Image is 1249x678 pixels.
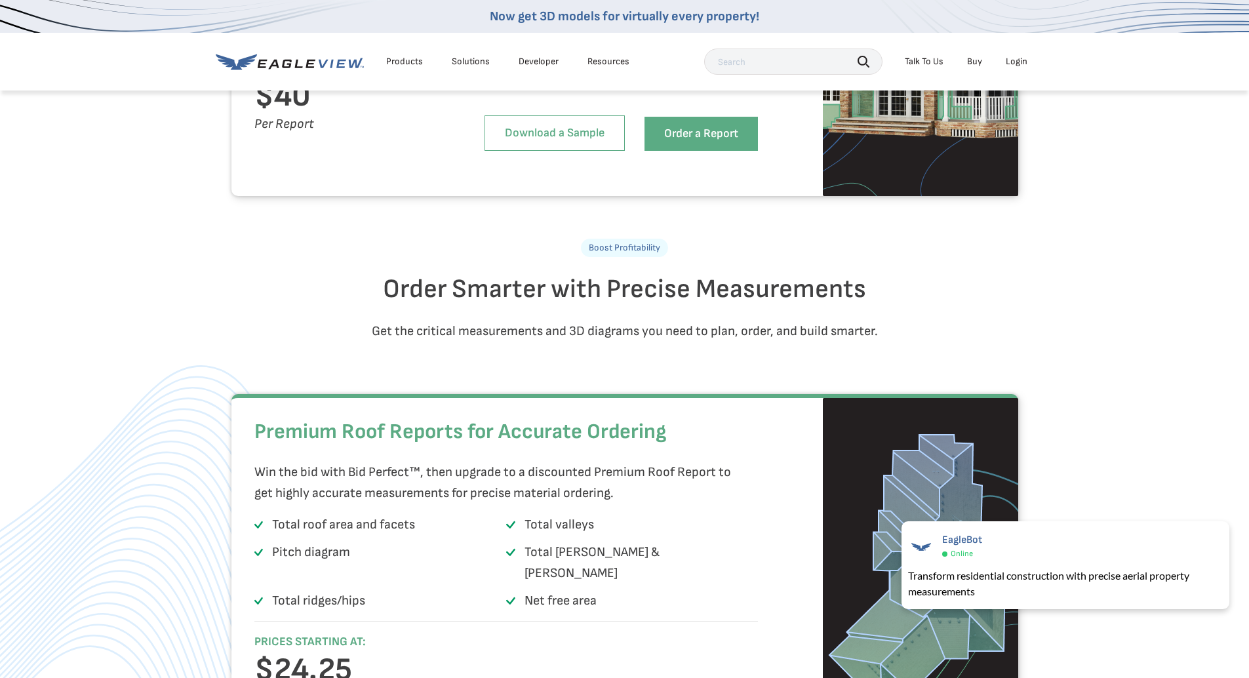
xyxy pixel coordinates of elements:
span: EagleBot [942,534,982,546]
span: Online [951,549,973,559]
img: EagleBot [908,534,934,560]
a: Developer [519,56,559,68]
input: Search [704,49,882,75]
h2: Order Smarter with Precise Measurements [241,273,1008,305]
div: Transform residential construction with precise aerial property measurements [908,568,1223,599]
h2: Premium Roof Reports for Accurate Ordering [254,412,759,452]
p: Total valleys [525,514,594,535]
div: Solutions [452,56,490,68]
div: Resources [587,56,629,68]
a: Now get 3D models for virtually every property! [490,9,759,24]
p: Total ridges/hips [272,590,365,611]
p: Win the bid with Bid Perfect™, then upgrade to a discounted Premium Roof Report to get highly acc... [254,462,751,504]
a: Download a Sample [485,115,625,151]
p: Pitch diagram [272,542,350,584]
div: Talk To Us [905,56,943,68]
p: Net free area [525,590,597,611]
a: Order a Report [644,117,758,151]
p: Total [PERSON_NAME] & [PERSON_NAME] [525,542,721,584]
div: Products [386,56,423,68]
p: Get the critical measurements and 3D diagrams you need to plan, order, and build smarter. [241,321,1008,342]
div: Login [1006,56,1027,68]
p: Boost Profitability [581,239,668,257]
h6: PRICES STARTING AT: [254,635,443,650]
h3: $40 [254,86,443,107]
i: Per Report [254,116,314,132]
p: Total roof area and facets [272,514,415,535]
a: Buy [967,56,982,68]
